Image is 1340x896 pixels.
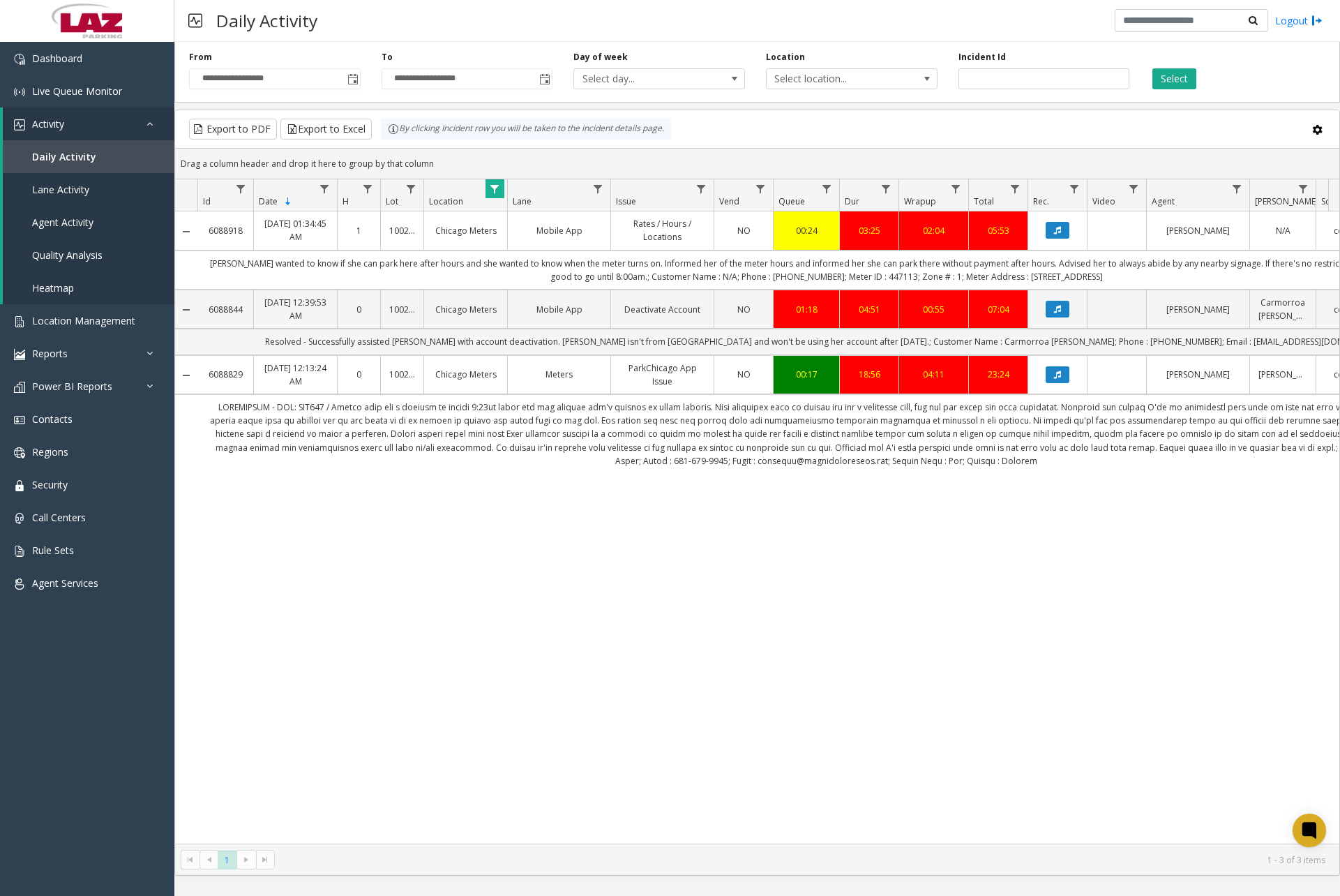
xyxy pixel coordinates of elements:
[767,69,903,89] span: Select location...
[616,195,636,207] span: Issue
[14,119,25,130] img: 'icon'
[692,179,711,198] a: Issue Filter Menu
[432,368,499,381] a: Chicago Meters
[1258,224,1307,237] a: N/A
[974,195,994,207] span: Total
[3,239,174,271] a: Quality Analysis
[573,51,628,64] label: Day of week
[32,412,73,426] span: Contacts
[14,415,25,426] img: 'icon'
[848,368,890,381] a: 18:56
[280,119,372,140] button: Export to Excel
[3,271,174,304] a: Heatmap
[1155,224,1241,237] a: [PERSON_NAME]
[14,349,25,360] img: 'icon'
[1255,195,1318,207] span: [PERSON_NAME]
[958,51,1006,64] label: Incident Id
[719,195,739,207] span: Vend
[516,368,602,381] a: Meters
[32,544,74,557] span: Rule Sets
[1033,195,1049,207] span: Rec.
[203,195,211,207] span: Id
[536,69,552,89] span: Toggle popup
[432,303,499,316] a: Chicago Meters
[782,368,831,381] a: 00:17
[218,851,236,869] span: Page 1
[1065,179,1084,198] a: Rec. Filter Menu
[818,179,836,198] a: Queue Filter Menu
[32,281,74,294] span: Heatmap
[751,179,770,198] a: Vend Filter Menu
[877,179,896,198] a: Dur Filter Menu
[262,296,329,322] a: [DATE] 12:39:53 AM
[429,195,463,207] span: Location
[848,224,890,237] a: 03:25
[574,69,710,89] span: Select day...
[513,195,532,207] span: Lane
[262,217,329,244] a: [DATE] 01:34:45 AM
[1258,368,1307,381] a: [PERSON_NAME]
[346,368,372,381] a: 0
[14,382,25,393] img: 'icon'
[32,52,82,65] span: Dashboard
[402,179,421,198] a: Lot Filter Menu
[175,151,1339,176] div: Drag a column header and drop it here to group by that column
[359,179,377,198] a: H Filter Menu
[388,124,399,135] img: infoIcon.svg
[1311,13,1323,28] img: logout
[262,361,329,388] a: [DATE] 12:13:24 AM
[3,140,174,173] a: Daily Activity
[516,303,602,316] a: Mobile App
[14,480,25,491] img: 'icon'
[1294,179,1313,198] a: Parker Filter Menu
[977,368,1019,381] div: 23:24
[232,179,250,198] a: Id Filter Menu
[977,224,1019,237] a: 05:53
[32,445,68,458] span: Regions
[782,303,831,316] div: 01:18
[908,303,960,316] a: 00:55
[389,303,415,316] a: 100240
[14,54,25,65] img: 'icon'
[908,368,960,381] a: 04:11
[346,303,372,316] a: 0
[386,195,398,207] span: Lot
[723,368,765,381] a: NO
[32,150,96,163] span: Daily Activity
[14,87,25,98] img: 'icon'
[485,179,504,198] a: Location Filter Menu
[32,478,68,491] span: Security
[32,183,89,196] span: Lane Activity
[3,173,174,206] a: Lane Activity
[206,368,245,381] a: 6088829
[1258,296,1307,322] a: Carmorroa [PERSON_NAME]
[32,347,68,360] span: Reports
[1155,303,1241,316] a: [PERSON_NAME]
[3,206,174,239] a: Agent Activity
[845,195,859,207] span: Dur
[1275,13,1323,28] a: Logout
[619,217,705,244] a: Rates / Hours / Locations
[904,195,936,207] span: Wrapup
[381,119,671,140] div: By clicking Incident row you will be taken to the incident details page.
[389,224,415,237] a: 100240
[345,69,360,89] span: Toggle popup
[32,84,122,98] span: Live Queue Monitor
[516,224,602,237] a: Mobile App
[283,196,294,207] span: Sortable
[848,303,890,316] div: 04:51
[1152,195,1175,207] span: Agent
[206,224,245,237] a: 6088918
[315,179,334,198] a: Date Filter Menu
[188,3,202,38] img: pageIcon
[14,513,25,524] img: 'icon'
[206,303,245,316] a: 6088844
[589,179,608,198] a: Lane Filter Menu
[947,179,965,198] a: Wrapup Filter Menu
